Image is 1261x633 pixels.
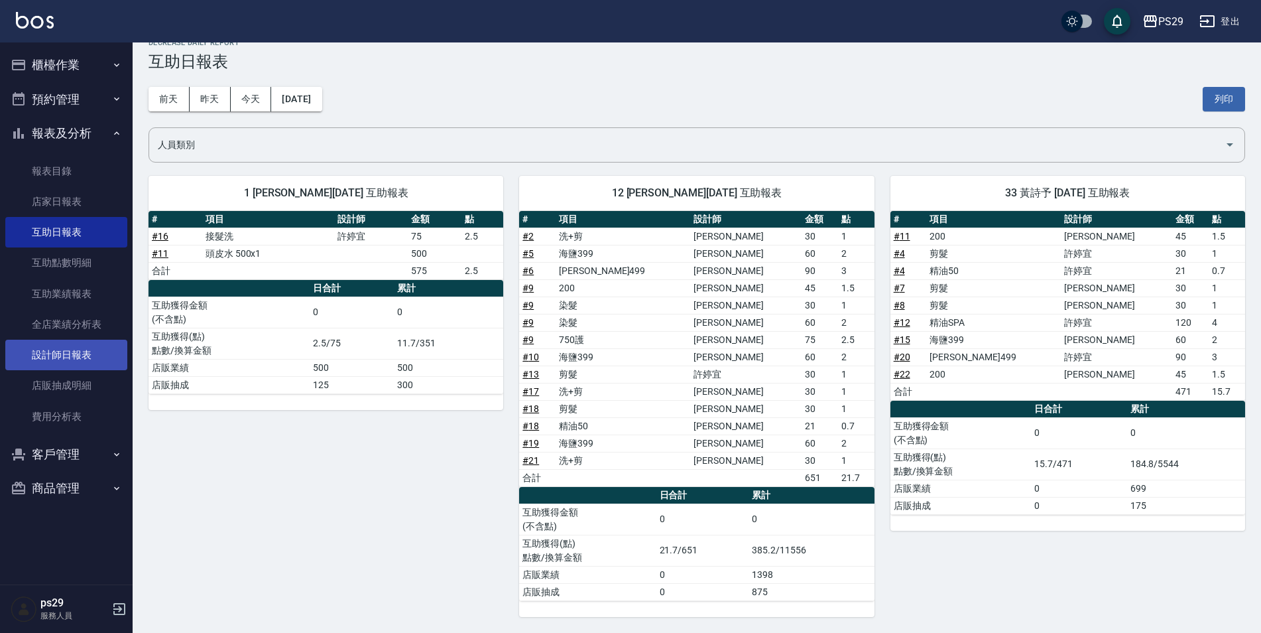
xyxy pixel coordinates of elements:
[1127,480,1245,497] td: 699
[522,248,534,259] a: #5
[1172,366,1209,383] td: 45
[202,228,334,245] td: 接髮洗
[394,297,503,328] td: 0
[690,279,802,297] td: [PERSON_NAME]
[519,504,656,535] td: 互助獲得金額 (不含點)
[149,376,310,393] td: 店販抽成
[1209,211,1245,228] th: 點
[838,331,874,348] td: 2.5
[1172,314,1209,331] td: 120
[690,383,802,400] td: [PERSON_NAME]
[202,245,334,262] td: 頭皮水 500x1
[556,245,690,262] td: 海鹽399
[231,87,272,111] button: 今天
[1061,279,1172,297] td: [PERSON_NAME]
[749,487,874,504] th: 累計
[522,403,539,414] a: #18
[1127,401,1245,418] th: 累計
[656,583,749,600] td: 0
[802,366,838,383] td: 30
[556,331,690,348] td: 750護
[1127,417,1245,449] td: 0
[890,417,1032,449] td: 互助獲得金額 (不含點)
[1172,331,1209,348] td: 60
[522,455,539,466] a: #21
[690,297,802,314] td: [PERSON_NAME]
[1061,262,1172,279] td: 許婷宜
[926,245,1061,262] td: 剪髮
[1061,366,1172,383] td: [PERSON_NAME]
[802,297,838,314] td: 30
[1127,497,1245,514] td: 175
[1104,8,1130,35] button: save
[894,283,905,293] a: #7
[926,262,1061,279] td: 精油50
[802,331,838,348] td: 75
[838,400,874,417] td: 1
[690,366,802,383] td: 許婷宜
[461,262,504,279] td: 2.5
[1209,348,1245,366] td: 3
[838,245,874,262] td: 2
[690,228,802,245] td: [PERSON_NAME]
[656,566,749,583] td: 0
[802,314,838,331] td: 60
[5,370,127,401] a: 店販抽成明細
[1209,228,1245,245] td: 1.5
[522,317,534,328] a: #9
[310,376,394,393] td: 125
[154,133,1219,157] input: 人員名稱
[1209,366,1245,383] td: 1.5
[1209,383,1245,400] td: 15.7
[838,383,874,400] td: 1
[535,186,858,200] span: 12 [PERSON_NAME][DATE] 互助報表
[408,262,461,279] td: 575
[1172,383,1209,400] td: 471
[1203,87,1245,111] button: 列印
[690,435,802,452] td: [PERSON_NAME]
[906,186,1229,200] span: 33 黃詩予 [DATE] 互助報表
[838,452,874,469] td: 1
[1172,348,1209,366] td: 90
[5,247,127,278] a: 互助點數明細
[1209,245,1245,262] td: 1
[1031,401,1126,418] th: 日合計
[1172,297,1209,314] td: 30
[556,366,690,383] td: 剪髮
[926,279,1061,297] td: 剪髮
[1061,348,1172,366] td: 許婷宜
[522,334,534,345] a: #9
[461,211,504,228] th: 點
[838,262,874,279] td: 3
[5,309,127,340] a: 全店業績分析表
[802,435,838,452] td: 60
[5,340,127,370] a: 設計師日報表
[1127,449,1245,480] td: 184.8/5544
[5,217,127,247] a: 互助日報表
[408,211,461,228] th: 金額
[556,452,690,469] td: 洗+剪
[890,401,1245,515] table: a dense table
[556,228,690,245] td: 洗+剪
[690,417,802,435] td: [PERSON_NAME]
[310,280,394,297] th: 日合計
[149,262,202,279] td: 合計
[1031,480,1126,497] td: 0
[556,262,690,279] td: [PERSON_NAME]499
[522,231,534,242] a: #2
[838,435,874,452] td: 2
[690,262,802,279] td: [PERSON_NAME]
[802,279,838,297] td: 45
[656,487,749,504] th: 日合計
[890,449,1032,480] td: 互助獲得(點) 點數/換算金額
[1194,9,1245,34] button: 登出
[802,469,838,486] td: 651
[894,231,910,242] a: #11
[519,469,556,486] td: 合計
[1172,245,1209,262] td: 30
[838,279,874,297] td: 1.5
[149,359,310,376] td: 店販業績
[556,400,690,417] td: 剪髮
[394,280,503,297] th: 累計
[149,38,1245,47] h2: Decrease Daily Report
